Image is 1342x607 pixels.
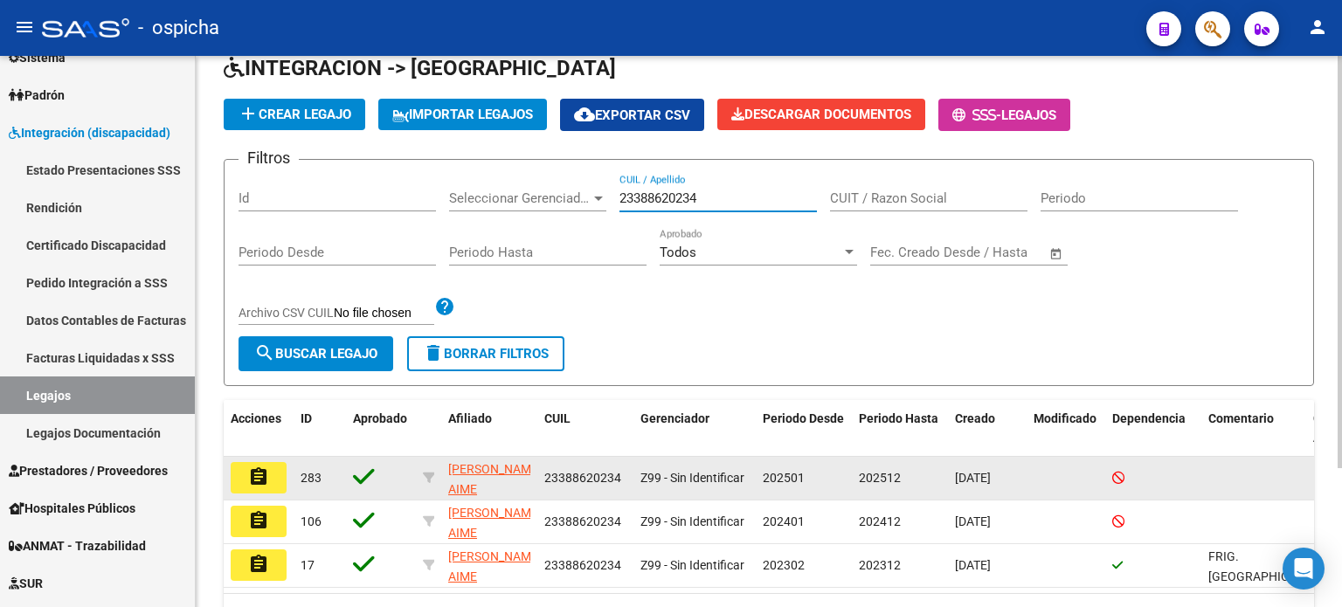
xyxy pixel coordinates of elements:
[640,514,744,528] span: Z99 - Sin Identificar
[633,400,756,458] datatable-header-cell: Gerenciador
[239,146,299,170] h3: Filtros
[407,336,564,371] button: Borrar Filtros
[955,558,991,572] span: [DATE]
[544,471,621,485] span: 23388620234
[448,462,542,496] span: [PERSON_NAME] AIME
[640,471,744,485] span: Z99 - Sin Identificar
[859,471,901,485] span: 202512
[238,107,351,122] span: Crear Legajo
[763,558,805,572] span: 202302
[763,471,805,485] span: 202501
[1201,400,1306,458] datatable-header-cell: Comentario
[1034,411,1096,425] span: Modificado
[1047,244,1067,264] button: Open calendar
[574,104,595,125] mat-icon: cloud_download
[392,107,533,122] span: IMPORTAR LEGAJOS
[660,245,696,260] span: Todos
[870,245,927,260] input: Start date
[731,107,911,122] span: Descargar Documentos
[423,342,444,363] mat-icon: delete
[938,99,1070,131] button: -Legajos
[294,400,346,458] datatable-header-cell: ID
[948,400,1027,458] datatable-header-cell: Creado
[763,411,844,425] span: Periodo Desde
[955,514,991,528] span: [DATE]
[224,56,616,80] span: INTEGRACION -> [GEOGRAPHIC_DATA]
[544,411,571,425] span: CUIL
[859,411,938,425] span: Periodo Hasta
[448,411,492,425] span: Afiliado
[1283,548,1325,590] div: Open Intercom Messenger
[254,346,377,362] span: Buscar Legajo
[640,558,744,572] span: Z99 - Sin Identificar
[1105,400,1201,458] datatable-header-cell: Dependencia
[448,549,542,583] span: [PERSON_NAME] AIME
[448,506,542,540] span: [PERSON_NAME] AIME
[9,461,168,480] span: Prestadores / Proveedores
[1208,549,1326,583] span: FRIG. RIOSMA
[955,411,995,425] span: Creado
[238,103,259,124] mat-icon: add
[14,17,35,38] mat-icon: menu
[1112,411,1186,425] span: Dependencia
[943,245,1027,260] input: End date
[1208,411,1274,425] span: Comentario
[301,471,322,485] span: 283
[441,400,537,458] datatable-header-cell: Afiliado
[1307,17,1328,38] mat-icon: person
[544,514,621,528] span: 23388620234
[640,411,709,425] span: Gerenciador
[301,514,322,528] span: 106
[574,107,690,123] span: Exportar CSV
[560,99,704,131] button: Exportar CSV
[254,342,275,363] mat-icon: search
[334,306,434,321] input: Archivo CSV CUIL
[9,123,170,142] span: Integración (discapacidad)
[449,190,591,206] span: Seleccionar Gerenciador
[9,86,65,105] span: Padrón
[353,411,407,425] span: Aprobado
[9,536,146,555] span: ANMAT - Trazabilidad
[248,466,269,487] mat-icon: assignment
[248,510,269,531] mat-icon: assignment
[138,9,219,47] span: - ospicha
[9,48,66,67] span: Sistema
[224,400,294,458] datatable-header-cell: Acciones
[952,107,1001,123] span: -
[224,99,365,130] button: Crear Legajo
[717,99,925,130] button: Descargar Documentos
[301,558,315,572] span: 17
[544,558,621,572] span: 23388620234
[346,400,416,458] datatable-header-cell: Aprobado
[248,554,269,575] mat-icon: assignment
[955,471,991,485] span: [DATE]
[239,306,334,320] span: Archivo CSV CUIL
[763,514,805,528] span: 202401
[423,346,549,362] span: Borrar Filtros
[434,296,455,317] mat-icon: help
[9,499,135,518] span: Hospitales Públicos
[859,558,901,572] span: 202312
[301,411,312,425] span: ID
[852,400,948,458] datatable-header-cell: Periodo Hasta
[859,514,901,528] span: 202412
[1027,400,1105,458] datatable-header-cell: Modificado
[1001,107,1056,123] span: Legajos
[239,336,393,371] button: Buscar Legajo
[231,411,281,425] span: Acciones
[378,99,547,130] button: IMPORTAR LEGAJOS
[9,574,43,593] span: SUR
[756,400,852,458] datatable-header-cell: Periodo Desde
[537,400,633,458] datatable-header-cell: CUIL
